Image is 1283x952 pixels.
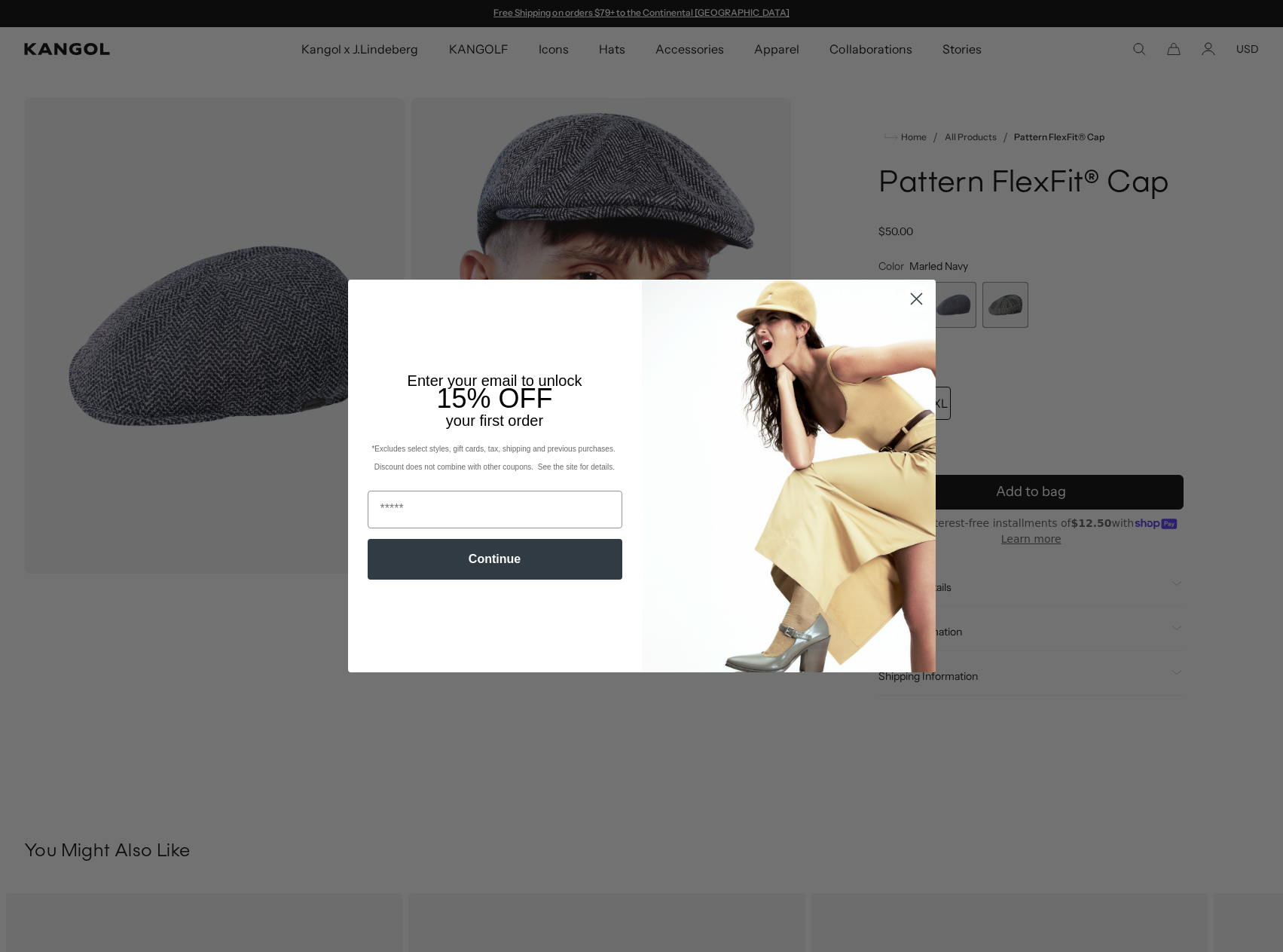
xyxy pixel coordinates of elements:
[371,445,617,471] span: *Excludes select styles, gift cards, tax, shipping and previous purchases. Discount does not comb...
[903,286,930,312] button: Close dialog
[642,280,936,672] img: 93be19ad-e773-4382-80b9-c9d740c9197f.jpeg
[446,412,543,429] span: your first order
[368,491,622,528] input: Email
[408,372,582,389] span: Enter your email to unlock
[368,539,622,580] button: Continue
[436,383,552,414] span: 15% OFF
